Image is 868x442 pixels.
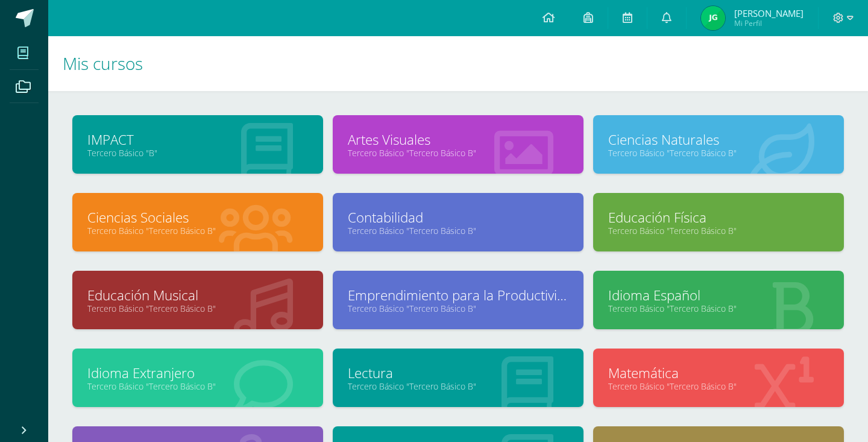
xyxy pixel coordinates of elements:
a: Idioma Español [608,286,829,305]
a: Contabilidad [348,208,568,227]
a: Educación Musical [87,286,308,305]
span: Mi Perfil [734,18,804,28]
a: Artes Visuales [348,130,568,149]
a: Tercero Básico "Tercero Básico B" [348,147,568,159]
a: Tercero Básico "Tercero Básico B" [608,225,829,236]
a: Tercero Básico "Tercero Básico B" [608,303,829,314]
a: Idioma Extranjero [87,364,308,382]
a: Tercero Básico "Tercero Básico B" [348,303,568,314]
a: Ciencias Sociales [87,208,308,227]
a: Tercero Básico "Tercero Básico B" [87,225,308,236]
a: Tercero Básico "Tercero Básico B" [348,225,568,236]
span: Mis cursos [63,52,143,75]
a: Tercero Básico "Tercero Básico B" [608,380,829,392]
a: IMPACT [87,130,308,149]
a: Matemática [608,364,829,382]
a: Emprendimiento para la Productividad [348,286,568,305]
a: Tercero Básico "Tercero Básico B" [87,380,308,392]
a: Lectura [348,364,568,382]
a: Tercero Básico "B" [87,147,308,159]
a: Tercero Básico "Tercero Básico B" [608,147,829,159]
img: 024bd0dec99b9116a7f39356871595d1.png [701,6,725,30]
a: Educación Física [608,208,829,227]
a: Tercero Básico "Tercero Básico B" [348,380,568,392]
a: Ciencias Naturales [608,130,829,149]
span: [PERSON_NAME] [734,7,804,19]
a: Tercero Básico "Tercero Básico B" [87,303,308,314]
